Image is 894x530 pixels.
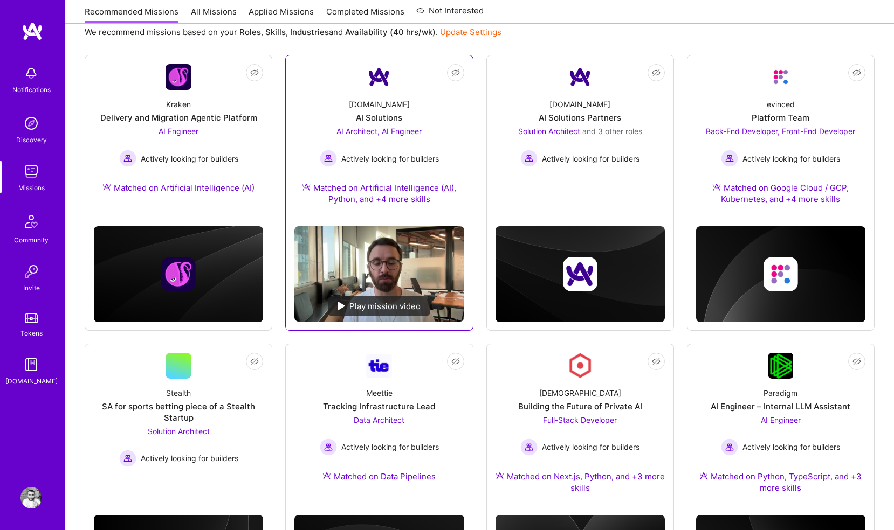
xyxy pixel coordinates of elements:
div: Invite [23,282,40,294]
div: Stealth [166,387,191,399]
img: Ateam Purple Icon [102,183,111,191]
a: Company Logo[DEMOGRAPHIC_DATA]Building the Future of Private AIFull-Stack Developer Actively look... [496,353,665,506]
img: Actively looking for builders [119,450,136,467]
img: Company Logo [768,64,794,90]
img: Actively looking for builders [721,438,738,456]
i: icon EyeClosed [451,357,460,366]
img: Company Logo [567,353,593,379]
i: icon EyeClosed [652,357,661,366]
img: logo [22,22,43,41]
div: Matched on Data Pipelines [322,471,436,482]
img: bell [20,62,42,84]
div: Paradigm [764,387,797,399]
a: Company Logo[DOMAIN_NAME]AI Solutions PartnersSolution Architect and 3 other rolesActively lookin... [496,64,665,189]
img: guide book [20,354,42,375]
span: Solution Architect [148,427,210,436]
a: Recommended Missions [85,6,178,24]
a: Company LogoKrakenDelivery and Migration Agentic PlatformAI Engineer Actively looking for builder... [94,64,263,206]
div: Matched on Next.js, Python, and +3 more skills [496,471,665,493]
i: icon EyeClosed [250,68,259,77]
img: Company Logo [567,64,593,90]
div: Tracking Infrastructure Lead [323,401,435,412]
img: Company logo [161,257,196,291]
a: Company LogoParadigmAI Engineer – Internal LLM AssistantAI Engineer Actively looking for builders... [696,353,865,506]
div: [DOMAIN_NAME] [549,99,610,110]
img: discovery [20,113,42,134]
img: Ateam Purple Icon [322,471,331,480]
div: AI Solutions [356,112,402,123]
a: Company Logo[DOMAIN_NAME]AI SolutionsAI Architect, AI Engineer Actively looking for buildersActiv... [294,64,464,218]
div: Matched on Artificial Intelligence (AI), Python, and +4 more skills [294,182,464,205]
div: Building the Future of Private AI [518,401,642,412]
div: [DEMOGRAPHIC_DATA] [539,387,621,399]
span: AI Engineer [761,415,801,424]
span: Actively looking for builders [742,153,840,164]
img: Company logo [563,257,597,291]
div: Notifications [12,84,51,95]
div: Kraken [166,99,191,110]
img: Company Logo [366,64,392,90]
div: Matched on Google Cloud / GCP, Kubernetes, and +4 more skills [696,182,865,205]
img: Company logo [764,257,798,291]
a: Applied Missions [249,6,314,24]
img: Community [18,208,44,234]
img: User Avatar [20,487,42,508]
i: icon EyeClosed [852,357,861,366]
a: Company LogoMeettieTracking Infrastructure LeadData Architect Actively looking for buildersActive... [294,353,464,495]
a: Not Interested [416,4,484,24]
span: Actively looking for builders [141,452,238,464]
div: evinced [767,99,795,110]
a: Update Settings [440,27,501,37]
img: play [338,302,345,310]
span: Full-Stack Developer [543,415,617,424]
div: Meettie [366,387,393,399]
span: AI Engineer [159,127,198,136]
div: Missions [18,182,45,193]
span: Actively looking for builders [341,441,439,452]
img: Ateam Purple Icon [302,183,311,191]
div: Tokens [20,327,43,339]
span: Actively looking for builders [742,441,840,452]
img: Actively looking for builders [320,150,337,167]
img: Actively looking for builders [320,438,337,456]
div: [DOMAIN_NAME] [349,99,410,110]
i: icon EyeClosed [852,68,861,77]
img: Ateam Purple Icon [712,183,721,191]
i: icon EyeClosed [652,68,661,77]
div: AI Engineer – Internal LLM Assistant [711,401,850,412]
img: cover [696,226,865,322]
img: Actively looking for builders [721,150,738,167]
div: Play mission video [328,296,430,316]
span: Data Architect [354,415,404,424]
img: Actively looking for builders [520,150,538,167]
img: Company Logo [166,64,191,90]
span: Back-End Developer, Front-End Developer [706,127,855,136]
span: Solution Architect [518,127,580,136]
img: teamwork [20,161,42,182]
div: [DOMAIN_NAME] [5,375,58,387]
img: cover [94,226,263,322]
div: AI Solutions Partners [539,112,621,123]
a: All Missions [191,6,237,24]
img: cover [496,226,665,322]
span: AI Architect, AI Engineer [336,127,422,136]
i: icon EyeClosed [451,68,460,77]
img: Company Logo [366,354,392,377]
img: Invite [20,261,42,282]
i: icon EyeClosed [250,357,259,366]
div: Matched on Artificial Intelligence (AI) [102,182,255,193]
b: Roles [239,27,261,37]
img: tokens [25,313,38,323]
b: Skills [265,27,286,37]
span: Actively looking for builders [542,441,639,452]
img: No Mission [294,226,464,322]
img: Actively looking for builders [520,438,538,456]
div: Delivery and Migration Agentic Platform [100,112,257,123]
div: Platform Team [752,112,809,123]
span: Actively looking for builders [141,153,238,164]
b: Industries [290,27,329,37]
span: Actively looking for builders [542,153,639,164]
div: Matched on Python, TypeScript, and +3 more skills [696,471,865,493]
p: We recommend missions based on your , , and . [85,26,501,38]
div: SA for sports betting piece of a Stealth Startup [94,401,263,423]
